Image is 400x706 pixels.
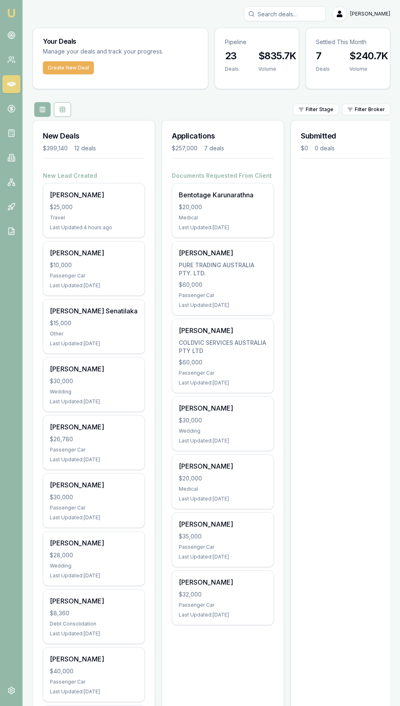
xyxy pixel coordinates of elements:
[172,130,274,142] h3: Applications
[50,654,138,664] div: [PERSON_NAME]
[50,447,138,453] div: Passenger Car
[50,480,138,490] div: [PERSON_NAME]
[179,428,267,434] div: Wedding
[50,563,138,569] div: Wedding
[50,282,138,289] div: Last Updated: [DATE]
[179,519,267,529] div: [PERSON_NAME]
[43,38,198,45] h3: Your Deals
[342,104,390,115] button: Filter Broker
[179,214,267,221] div: Medical
[179,612,267,618] div: Last Updated: [DATE]
[179,486,267,492] div: Medical
[179,532,267,541] div: $35,000
[225,49,239,63] h3: 23
[50,331,138,337] div: Other
[258,66,296,72] div: Volume
[50,319,138,327] div: $15,000
[7,8,16,18] img: emu-icon-u.png
[50,422,138,432] div: [PERSON_NAME]
[50,514,138,521] div: Last Updated: [DATE]
[316,49,330,63] h3: 7
[225,38,289,46] p: Pipeline
[50,621,138,627] div: Debt Consolidation
[50,377,138,385] div: $30,000
[50,306,138,316] div: [PERSON_NAME] Senatilaka
[50,340,138,347] div: Last Updated: [DATE]
[349,49,388,63] h3: $240.7K
[43,144,68,152] div: $399,140
[43,130,145,142] h3: New Deals
[50,609,138,617] div: $8,360
[172,144,198,152] div: $257,000
[50,667,138,675] div: $40,000
[50,688,138,695] div: Last Updated: [DATE]
[50,456,138,463] div: Last Updated: [DATE]
[179,261,267,277] div: PURE TRADING AUSTRALIA PTY. LTD.
[179,461,267,471] div: [PERSON_NAME]
[179,474,267,483] div: $20,000
[50,493,138,501] div: $30,000
[179,544,267,550] div: Passenger Car
[50,398,138,405] div: Last Updated: [DATE]
[50,224,138,231] div: Last Updated: 4 hours ago
[50,214,138,221] div: Travel
[179,602,267,608] div: Passenger Car
[316,38,380,46] p: Settled This Month
[50,435,138,443] div: $26,780
[179,339,267,355] div: COLDVIC SERVICES AUSTRALIA PTY LTD
[179,358,267,366] div: $60,000
[179,292,267,299] div: Passenger Car
[179,496,267,502] div: Last Updated: [DATE]
[50,505,138,511] div: Passenger Car
[50,203,138,211] div: $25,000
[50,596,138,606] div: [PERSON_NAME]
[258,49,296,63] h3: $835.7K
[50,273,138,279] div: Passenger Car
[179,380,267,386] div: Last Updated: [DATE]
[204,144,224,152] div: 7 deals
[50,630,138,637] div: Last Updated: [DATE]
[179,370,267,376] div: Passenger Car
[244,7,326,21] input: Search deals
[179,438,267,444] div: Last Updated: [DATE]
[225,66,239,72] div: Deals
[74,144,96,152] div: 12 deals
[179,577,267,587] div: [PERSON_NAME]
[179,302,267,308] div: Last Updated: [DATE]
[355,106,385,113] span: Filter Broker
[50,679,138,685] div: Passenger Car
[50,572,138,579] div: Last Updated: [DATE]
[50,389,138,395] div: Wedding
[172,172,274,180] h4: Documents Requested From Client
[50,551,138,559] div: $28,000
[179,554,267,560] div: Last Updated: [DATE]
[50,190,138,200] div: [PERSON_NAME]
[179,403,267,413] div: [PERSON_NAME]
[43,172,145,180] h4: New Lead Created
[50,261,138,269] div: $10,000
[301,144,308,152] div: $0
[179,590,267,599] div: $32,000
[293,104,339,115] button: Filter Stage
[179,203,267,211] div: $20,000
[179,416,267,424] div: $30,000
[50,248,138,258] div: [PERSON_NAME]
[179,224,267,231] div: Last Updated: [DATE]
[350,11,390,17] span: [PERSON_NAME]
[349,66,388,72] div: Volume
[50,364,138,374] div: [PERSON_NAME]
[43,61,94,74] button: Create New Deal
[179,326,267,335] div: [PERSON_NAME]
[179,190,267,200] div: Bentotage Karunarathna
[315,144,335,152] div: 0 deals
[43,47,198,56] p: Manage your deals and track your progress.
[316,66,330,72] div: Deals
[306,106,333,113] span: Filter Stage
[50,538,138,548] div: [PERSON_NAME]
[179,281,267,289] div: $60,000
[179,248,267,258] div: [PERSON_NAME]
